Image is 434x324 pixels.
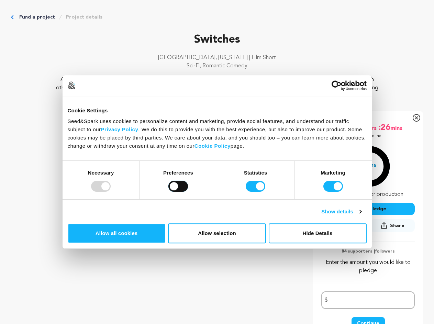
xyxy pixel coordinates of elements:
p: Switches [11,32,423,48]
span: hrs [368,122,378,133]
a: Show details [321,208,361,216]
a: Usercentrics Cookiebot - opens in a new window [307,80,367,91]
p: [GEOGRAPHIC_DATA], [US_STATE] | Film Short [11,54,423,62]
a: Cookie Policy [194,143,231,149]
strong: Necessary [88,170,114,176]
strong: Marketing [321,170,345,176]
button: Allow selection [168,223,266,243]
strong: Preferences [163,170,193,176]
span: :26 [378,122,390,133]
div: Seed&Spark uses cookies to personalize content and marketing, provide social features, and unders... [68,117,367,150]
a: Project details [66,14,102,21]
span: mins [390,122,404,133]
img: logo [68,81,75,89]
button: Allow all cookies [68,223,166,243]
span: Share [390,222,404,229]
button: Hide Details [269,223,367,243]
a: Fund a project [19,14,55,21]
p: Enter the amount you would like to pledge [321,258,415,275]
div: Breadcrumb [11,14,423,21]
span: Share [370,219,415,235]
a: Privacy Policy [101,126,138,132]
span: $ [325,296,328,304]
p: 84 supporters | followers [321,249,415,254]
strong: Statistics [244,170,267,176]
button: Share [370,219,415,232]
div: Cookie Settings [68,107,367,115]
p: A near future love story. Divorce-bound [PERSON_NAME] & [PERSON_NAME] pop a 24-hour mind-swap pil... [52,76,382,100]
p: Sci-Fi, Romantic Comedy [11,62,423,70]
